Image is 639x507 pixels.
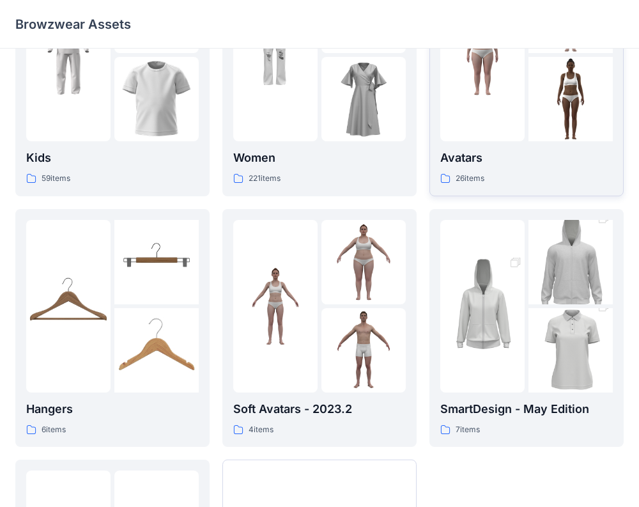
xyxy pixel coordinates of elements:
img: folder 1 [26,13,111,97]
a: folder 1folder 2folder 3Soft Avatars - 2023.24items [222,209,417,448]
p: 4 items [249,423,273,437]
p: 59 items [42,172,70,185]
p: Avatars [440,149,613,167]
img: folder 1 [440,243,525,370]
img: folder 2 [321,220,406,304]
img: folder 3 [528,57,613,141]
img: folder 1 [233,264,318,348]
img: folder 1 [26,264,111,348]
p: Women [233,149,406,167]
p: 26 items [456,172,484,185]
img: folder 1 [440,13,525,97]
img: folder 3 [321,57,406,141]
p: Soft Avatars - 2023.2 [233,400,406,418]
p: Browzwear Assets [15,15,131,33]
img: folder 2 [528,199,613,325]
a: folder 1folder 2folder 3SmartDesign - May Edition7items [429,209,624,448]
img: folder 2 [114,220,199,304]
a: folder 1folder 2folder 3Hangers6items [15,209,210,448]
p: 6 items [42,423,66,437]
img: folder 3 [114,57,199,141]
p: SmartDesign - May Edition [440,400,613,418]
img: folder 3 [321,308,406,393]
p: 7 items [456,423,480,437]
img: folder 1 [233,13,318,97]
p: Hangers [26,400,199,418]
img: folder 3 [114,308,199,393]
p: 221 items [249,172,281,185]
img: folder 3 [528,287,613,414]
p: Kids [26,149,199,167]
